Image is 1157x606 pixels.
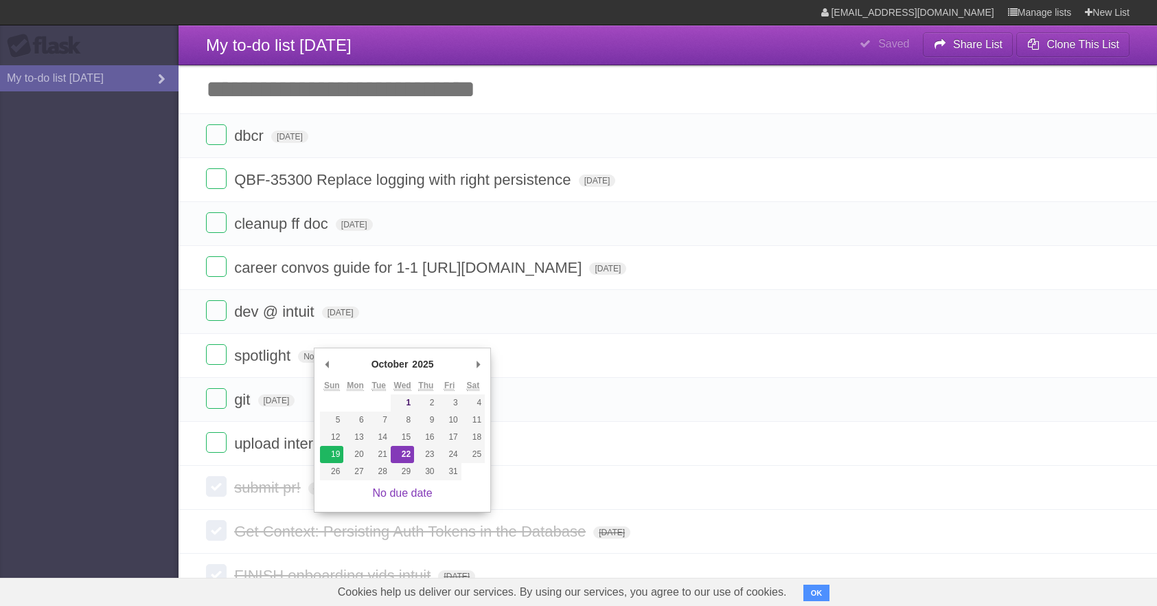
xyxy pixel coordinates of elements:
b: Clone This List [1046,38,1119,50]
label: Done [206,212,227,233]
button: 4 [461,394,485,412]
button: 9 [414,412,437,429]
button: Clone This List [1016,32,1130,57]
span: [DATE] [438,570,475,583]
button: 14 [367,429,391,446]
label: Done [206,476,227,497]
span: FINISH onboarding vids intuit [234,567,434,584]
span: career convos guide for 1-1 [URL][DOMAIN_NAME] [234,259,585,276]
b: Share List [953,38,1003,50]
span: dev @ intuit [234,303,318,320]
button: Share List [923,32,1013,57]
span: dbcr [234,127,267,144]
button: 7 [367,412,391,429]
button: 16 [414,429,437,446]
button: 25 [461,446,485,463]
span: [DATE] [593,526,630,539]
button: 3 [438,394,461,412]
label: Done [206,388,227,409]
button: 17 [438,429,461,446]
button: 11 [461,412,485,429]
span: [DATE] [579,175,616,187]
span: cleanup ff doc [234,215,332,232]
div: 2025 [410,354,435,374]
abbr: Wednesday [394,381,411,391]
abbr: Tuesday [372,381,386,391]
b: Saved [878,38,909,49]
span: git [234,391,253,408]
a: No due date [373,487,433,499]
span: My to-do list [DATE] [206,36,352,54]
button: 20 [343,446,367,463]
button: 21 [367,446,391,463]
span: [DATE] [258,394,295,407]
button: 1 [391,394,414,412]
abbr: Friday [444,381,455,391]
button: 12 [320,429,343,446]
span: [DATE] [308,482,345,495]
span: QBF-35300 Replace logging with right persistence [234,171,574,188]
button: 2 [414,394,437,412]
button: 29 [391,463,414,480]
button: 30 [414,463,437,480]
abbr: Saturday [467,381,480,391]
span: Cookies help us deliver our services. By using our services, you agree to our use of cookies. [324,579,801,606]
label: Done [206,564,227,585]
label: Done [206,124,227,145]
button: 10 [438,412,461,429]
label: Done [206,432,227,453]
button: 19 [320,446,343,463]
div: October [369,354,411,374]
button: 26 [320,463,343,480]
span: [DATE] [322,306,359,319]
button: Next Month [471,354,485,374]
button: 28 [367,463,391,480]
button: 8 [391,412,414,429]
button: OK [803,585,830,601]
abbr: Sunday [324,381,340,391]
span: [DATE] [336,218,373,231]
label: Done [206,168,227,189]
button: 18 [461,429,485,446]
button: Previous Month [320,354,334,374]
label: Done [206,256,227,277]
button: 23 [414,446,437,463]
button: 6 [343,412,367,429]
abbr: Thursday [418,381,433,391]
label: Done [206,300,227,321]
span: Get Context: Persisting Auth Tokens in the Database [234,523,589,540]
label: Done [206,344,227,365]
span: [DATE] [271,131,308,143]
span: upload interent expense [234,435,399,452]
button: 15 [391,429,414,446]
label: Done [206,520,227,541]
span: spotlight [234,347,294,364]
span: submit pr! [234,479,304,496]
div: Flask [7,34,89,58]
button: 31 [438,463,461,480]
span: No due date [298,350,354,363]
button: 24 [438,446,461,463]
button: 27 [343,463,367,480]
button: 13 [343,429,367,446]
abbr: Monday [347,381,364,391]
button: 5 [320,412,343,429]
span: [DATE] [589,262,626,275]
button: 22 [391,446,414,463]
